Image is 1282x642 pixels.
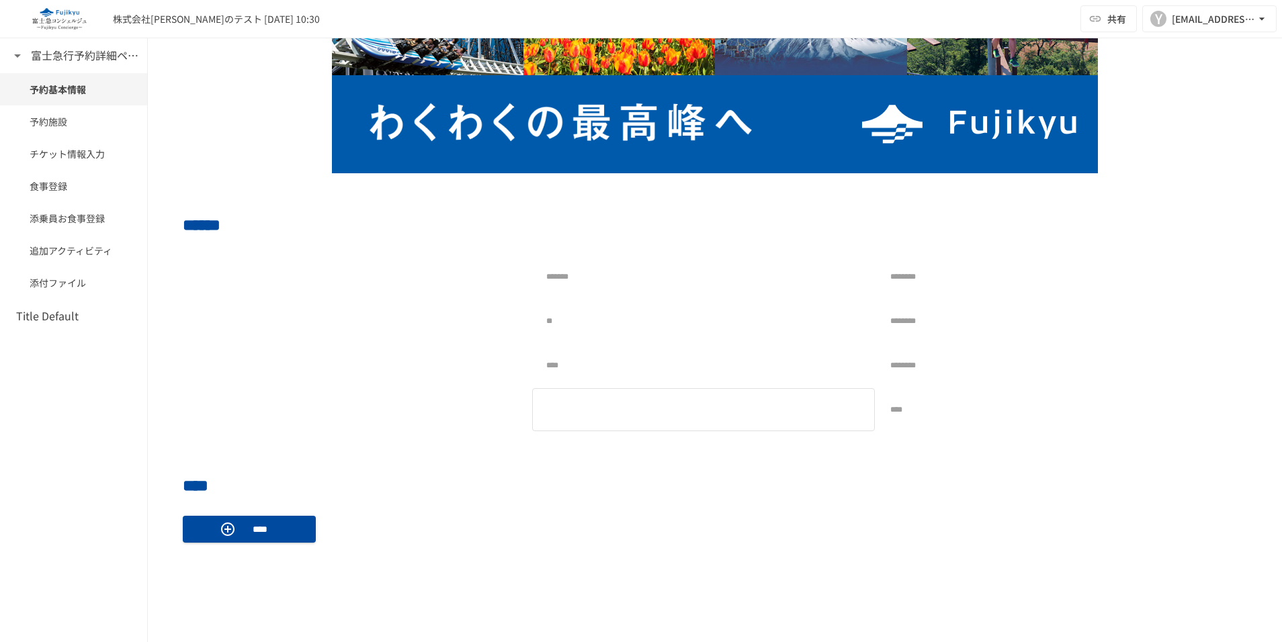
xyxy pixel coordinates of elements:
button: Y[EMAIL_ADDRESS][DOMAIN_NAME] [1142,5,1277,32]
span: 添付ファイル [30,275,118,290]
span: 予約基本情報 [30,82,118,97]
h6: 富士急行予約詳細ページ [31,47,138,64]
span: チケット情報入力 [30,146,118,161]
h6: Title Default [16,308,79,325]
div: Y [1150,11,1166,27]
span: 予約施設 [30,114,118,129]
span: 食事登録 [30,179,118,193]
span: 添乗員お食事登録 [30,211,118,226]
div: 株式会社[PERSON_NAME]のテスト [DATE] 10:30 [113,12,320,26]
button: 共有 [1080,5,1137,32]
img: eQeGXtYPV2fEKIA3pizDiVdzO5gJTl2ahLbsPaD2E4R [16,8,102,30]
div: [EMAIL_ADDRESS][DOMAIN_NAME] [1172,11,1255,28]
span: 追加アクティビティ [30,243,118,258]
span: 共有 [1107,11,1126,26]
